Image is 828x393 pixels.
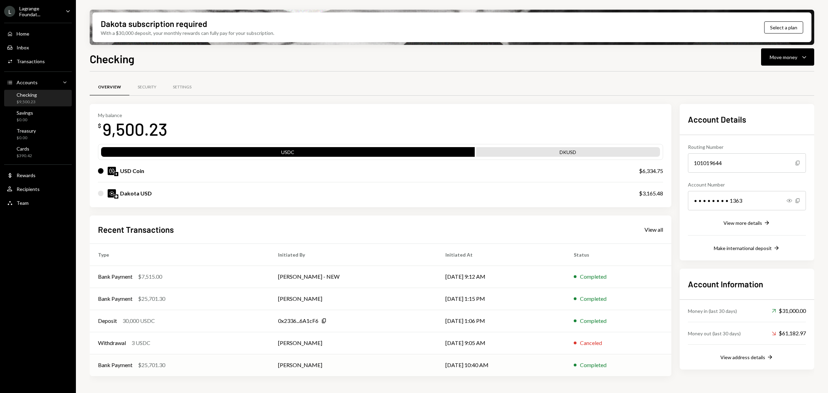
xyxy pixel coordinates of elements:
[17,200,29,206] div: Team
[114,172,118,176] img: ethereum-mainnet
[102,118,167,140] div: 9,500.23
[270,243,437,266] th: Initiated By
[101,18,207,29] div: Dakota subscription required
[4,76,72,88] a: Accounts
[120,189,152,198] div: Dakota USD
[437,310,565,332] td: [DATE] 1:06 PM
[565,243,671,266] th: Status
[761,48,814,66] button: Move money
[4,144,72,160] a: Cards$390.42
[17,117,33,123] div: $0.00
[90,52,135,66] h1: Checking
[688,143,806,151] div: Routing Number
[580,272,607,281] div: Completed
[98,272,132,281] div: Bank Payment
[4,196,72,209] a: Team
[101,148,475,158] div: USDC
[4,90,72,106] a: Checking$9,500.23
[644,226,663,233] a: View all
[4,126,72,142] a: Treasury$0.00
[129,78,165,96] a: Security
[17,146,32,152] div: Cards
[138,84,156,90] div: Security
[17,79,38,85] div: Accounts
[644,226,663,233] div: View all
[98,112,167,118] div: My balance
[17,92,37,98] div: Checking
[688,114,806,125] h2: Account Details
[98,361,132,369] div: Bank Payment
[580,339,602,347] div: Canceled
[17,153,32,159] div: $390.42
[138,272,162,281] div: $7,515.00
[723,220,762,226] div: View more details
[98,317,117,325] div: Deposit
[98,339,126,347] div: Withdrawal
[688,153,806,173] div: 101019644
[19,6,60,17] div: Lagrange Foundat...
[122,317,155,325] div: 30,000 USDC
[720,354,765,360] div: View address details
[714,245,780,252] button: Make international deposit
[4,6,15,17] div: L
[17,186,40,192] div: Recipients
[4,108,72,124] a: Savings$0.00
[639,167,663,175] div: $6,334.75
[772,307,806,315] div: $31,000.00
[90,78,129,96] a: Overview
[437,243,565,266] th: Initiated At
[688,181,806,188] div: Account Number
[138,295,165,303] div: $25,701.30
[772,329,806,337] div: $61,182.97
[270,332,437,354] td: [PERSON_NAME]
[98,224,174,235] h2: Recent Transactions
[114,194,118,199] img: base-mainnet
[723,219,770,227] button: View more details
[270,288,437,310] td: [PERSON_NAME]
[98,122,101,129] div: $
[108,167,116,175] img: USDC
[437,354,565,376] td: [DATE] 10:40 AM
[17,45,29,50] div: Inbox
[165,78,200,96] a: Settings
[90,243,270,266] th: Type
[108,189,116,198] img: DKUSD
[437,332,565,354] td: [DATE] 9:05 AM
[131,339,150,347] div: 3 USDC
[437,288,565,310] td: [DATE] 1:15 PM
[688,191,806,210] div: • • • • • • • • 1363
[98,295,132,303] div: Bank Payment
[101,29,274,37] div: With a $30,000 deposit, your monthly rewards can fully pay for your subscription.
[580,361,607,369] div: Completed
[278,317,318,325] div: 0x2336...6A1cF6
[437,266,565,288] td: [DATE] 9:12 AM
[688,330,741,337] div: Money out (last 30 days)
[17,128,36,134] div: Treasury
[17,135,36,141] div: $0.00
[17,31,29,37] div: Home
[138,361,165,369] div: $25,701.30
[764,21,803,33] button: Select a plan
[4,183,72,195] a: Recipients
[4,169,72,181] a: Rewards
[476,148,660,158] div: DKUSD
[4,27,72,40] a: Home
[4,55,72,67] a: Transactions
[270,266,437,288] td: [PERSON_NAME] - NEW
[688,307,737,315] div: Money in (last 30 days)
[17,99,37,105] div: $9,500.23
[17,172,36,178] div: Rewards
[720,354,773,361] button: View address details
[173,84,191,90] div: Settings
[580,317,607,325] div: Completed
[580,295,607,303] div: Completed
[270,354,437,376] td: [PERSON_NAME]
[770,54,797,61] div: Move money
[98,84,121,90] div: Overview
[17,58,45,64] div: Transactions
[120,167,144,175] div: USD Coin
[4,41,72,54] a: Inbox
[714,245,772,251] div: Make international deposit
[639,189,663,198] div: $3,165.48
[688,278,806,290] h2: Account Information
